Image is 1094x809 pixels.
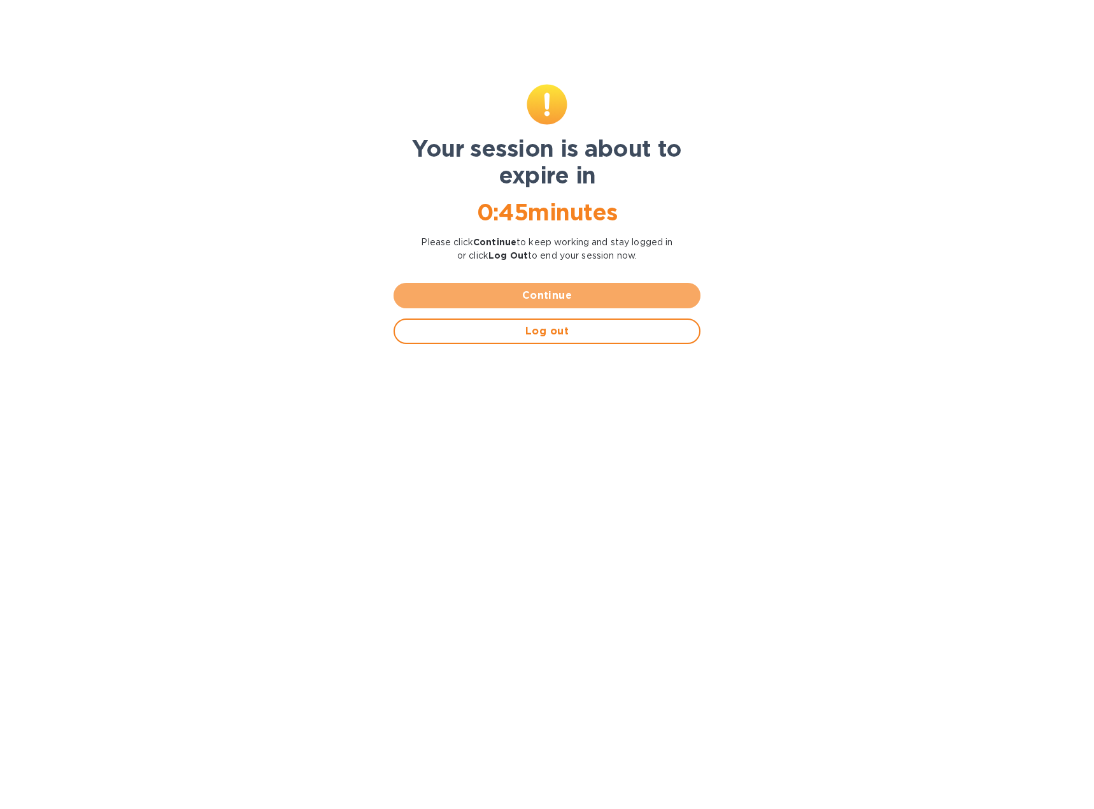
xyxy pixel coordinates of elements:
button: Continue [394,283,700,308]
p: Please click to keep working and stay logged in or click to end your session now. [394,236,700,262]
b: Log Out [488,250,528,261]
h1: 0 : 45 minutes [394,199,700,226]
span: Log out [405,324,689,339]
button: Log out [394,319,700,344]
h1: Your session is about to expire in [394,135,700,189]
span: Continue [404,288,690,303]
b: Continue [473,237,516,247]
